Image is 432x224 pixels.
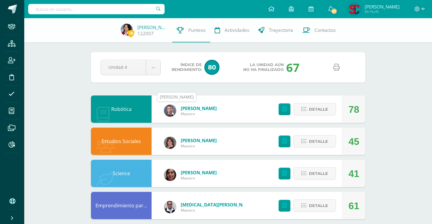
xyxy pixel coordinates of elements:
[309,200,328,211] span: Detalle
[309,168,328,179] span: Detalle
[91,160,152,187] div: Science
[172,62,202,72] span: Índice de Rendimiento:
[109,60,138,74] span: Unidad 4
[293,135,336,148] button: Detalle
[95,202,185,209] a: Emprendimiento para la Productividad
[181,169,217,176] a: [PERSON_NAME]
[160,94,194,100] div: [PERSON_NAME]
[164,201,176,213] img: 2b9ad40edd54c2f1af5f41f24ea34807.png
[365,9,400,14] span: Mi Perfil
[164,137,176,149] img: df865ced3841bf7d29cb8ae74298d689.png
[164,169,176,181] img: 5f1707d5efd63e8f04ee695e4f407930.png
[348,96,359,123] div: 78
[91,128,152,155] div: Estudios Sociales
[348,3,360,15] img: 26b5407555be4a9decb46f7f69f839ae.png
[314,27,336,33] span: Contactos
[293,199,336,212] button: Detalle
[91,192,152,219] div: Emprendimiento para la Productividad
[113,170,130,177] a: Science
[225,27,249,33] span: Actividades
[365,4,400,10] span: [PERSON_NAME]
[181,176,217,181] span: Maestro
[188,27,206,33] span: Punteos
[181,111,217,116] span: Maestro
[137,30,154,37] a: 122007
[111,106,132,112] a: Robótica
[309,136,328,147] span: Detalle
[102,138,141,145] a: Estudios Sociales
[121,24,133,36] img: 9b0211c2c434a4b02e46e5c2b1752cce.png
[137,24,168,30] a: [PERSON_NAME]
[309,104,328,115] span: Detalle
[286,59,300,75] div: 67
[91,95,152,123] div: Robótica
[181,105,217,111] a: [PERSON_NAME]
[128,29,134,37] span: 28
[331,8,337,15] span: 67
[28,4,165,14] input: Busca un usuario...
[181,208,253,213] span: Maestro
[348,160,359,187] div: 41
[181,137,217,143] a: [PERSON_NAME]
[210,18,254,42] a: Actividades
[269,27,293,33] span: Trayectoria
[254,18,298,42] a: Trayectoria
[101,60,160,75] a: Unidad 4
[243,62,284,72] span: La unidad aún no ha finalizado
[181,202,253,208] a: [MEDICAL_DATA][PERSON_NAME]
[293,167,336,180] button: Detalle
[204,60,219,75] span: 80
[293,103,336,115] button: Detalle
[164,105,176,117] img: c7b6f2bc0b4920b4ad1b77fd0b6e0731.png
[181,143,217,149] span: Maestro
[172,18,210,42] a: Punteos
[348,192,359,219] div: 61
[298,18,340,42] a: Contactos
[348,128,359,155] div: 45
